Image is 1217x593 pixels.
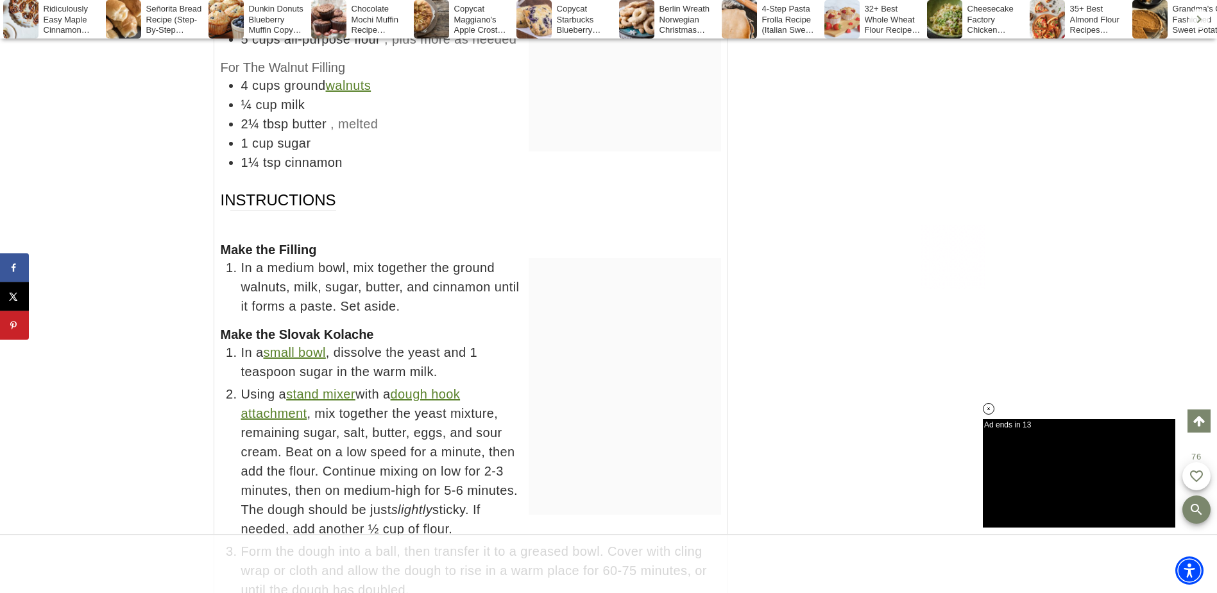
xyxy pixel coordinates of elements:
[284,32,380,46] span: all-purpose flour
[252,32,280,46] span: cups
[277,136,311,150] span: sugar
[241,98,252,112] span: ¼
[326,78,371,92] a: walnuts
[286,387,355,401] a: stand mixer
[241,258,721,316] span: In a medium bowl, mix together the ground walnuts, milk, sugar, butter, and cinnamon until it for...
[292,117,327,131] span: butter
[263,117,288,131] span: tbsp
[330,117,378,131] span: , melted
[285,155,343,169] span: cinnamon
[221,60,346,74] span: For The Walnut Filling
[221,243,317,257] span: Make the Filling
[384,32,516,46] span: , plus more as needed
[241,343,721,381] span: In a , dissolve the yeast and 1 teaspoon sugar in the warm milk.
[241,78,249,92] span: 4
[375,535,842,593] iframe: Advertisement
[792,128,985,289] iframe: Advertisement
[529,258,721,418] iframe: Advertisement
[221,190,336,230] span: Instructions
[241,136,249,150] span: 1
[263,155,281,169] span: tsp
[241,384,721,538] span: Using a with a , mix together the yeast mixture, remaining sugar, salt, butter, eggs, and sour cr...
[281,98,305,112] span: milk
[1187,409,1211,433] a: Scroll to top
[241,155,260,169] span: 1¼
[252,78,280,92] span: cups
[256,98,277,112] span: cup
[284,78,371,92] span: ground
[1175,556,1204,585] div: Accessibility Menu
[252,136,273,150] span: cup
[263,345,325,359] a: small bowl
[241,32,249,46] span: 5
[221,327,374,341] span: Make the Slovak Kolache
[241,387,461,420] a: dough hook attachment
[391,503,432,517] em: slightly
[241,117,260,131] span: 2¼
